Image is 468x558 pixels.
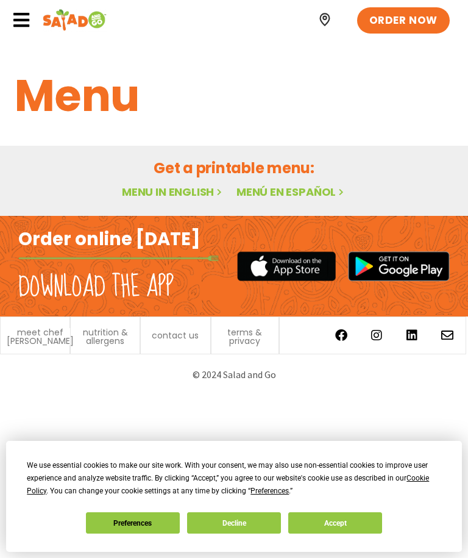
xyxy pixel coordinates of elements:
[187,512,281,534] button: Decline
[15,157,453,179] h2: Get a printable menu:
[18,256,219,261] img: fork
[237,250,336,282] img: appstore
[288,512,382,534] button: Accept
[122,184,224,199] a: Menu in English
[369,13,438,28] span: ORDER NOW
[77,328,133,345] a: nutrition & allergens
[152,331,199,340] a: contact us
[15,63,453,129] h1: Menu
[27,459,441,498] div: We use essential cookies to make our site work. With your consent, we may also use non-essential ...
[218,328,273,345] a: terms & privacy
[86,512,180,534] button: Preferences
[357,7,450,34] a: ORDER NOW
[18,270,174,304] h2: Download the app
[18,228,200,251] h2: Order online [DATE]
[7,328,74,345] a: meet chef [PERSON_NAME]
[250,487,289,495] span: Preferences
[12,367,456,383] p: © 2024 Salad and Go
[236,184,346,199] a: Menú en español
[43,8,107,32] img: Header logo
[6,441,462,552] div: Cookie Consent Prompt
[348,251,450,281] img: google_play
